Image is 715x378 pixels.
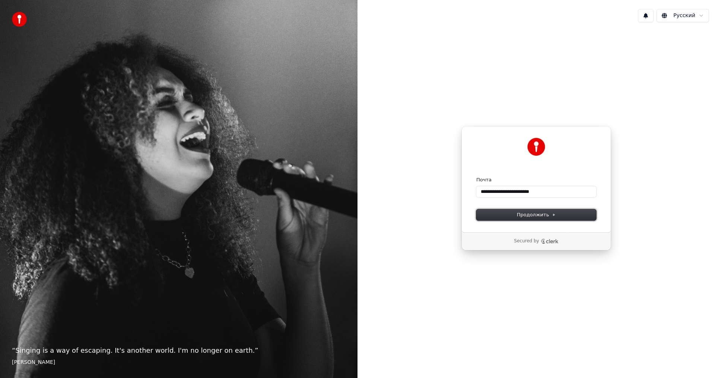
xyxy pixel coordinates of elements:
p: “ Singing is a way of escaping. It's another world. I'm no longer on earth. ” [12,345,346,356]
a: Clerk logo [541,239,559,244]
footer: [PERSON_NAME] [12,359,346,366]
button: Продолжить [476,209,596,220]
span: Продолжить [517,211,556,218]
label: Почта [476,177,492,183]
img: Youka [527,138,545,156]
p: Secured by [514,238,539,244]
img: youka [12,12,27,27]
